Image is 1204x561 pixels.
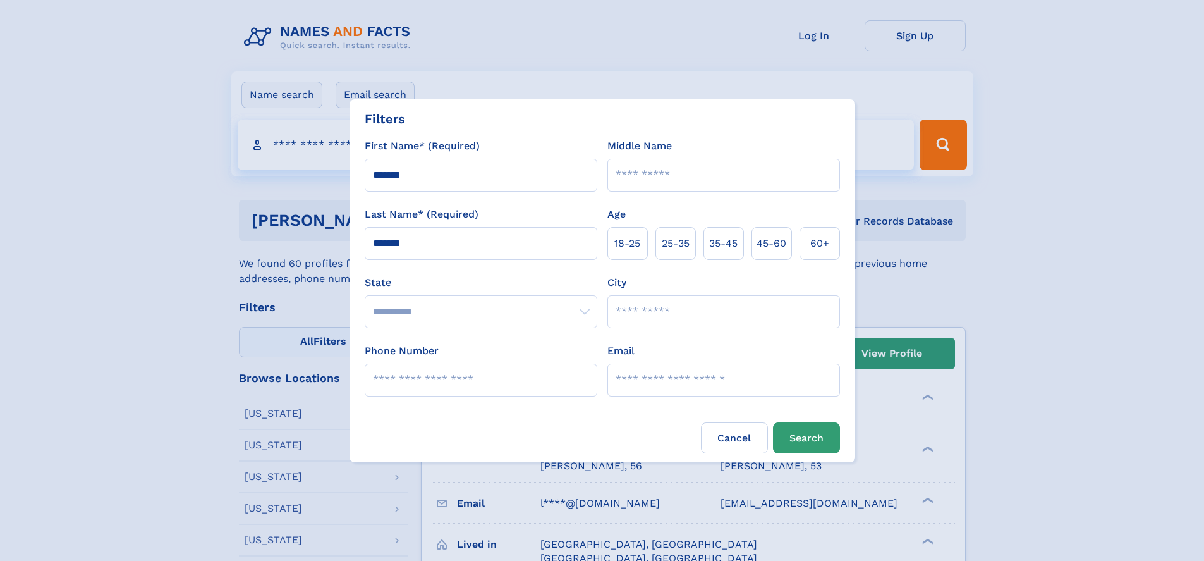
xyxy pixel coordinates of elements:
label: First Name* (Required) [365,139,480,154]
span: 18‑25 [614,236,640,251]
label: City [607,275,626,290]
label: Cancel [701,422,768,453]
div: Filters [365,109,405,128]
span: 60+ [810,236,829,251]
span: 45‑60 [757,236,786,251]
label: Email [607,343,635,359]
button: Search [773,422,840,453]
label: Phone Number [365,343,439,359]
label: Last Name* (Required) [365,207,478,222]
label: Age [607,207,626,222]
span: 35‑45 [709,236,738,251]
label: Middle Name [607,139,672,154]
span: 25‑35 [662,236,690,251]
label: State [365,275,597,290]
